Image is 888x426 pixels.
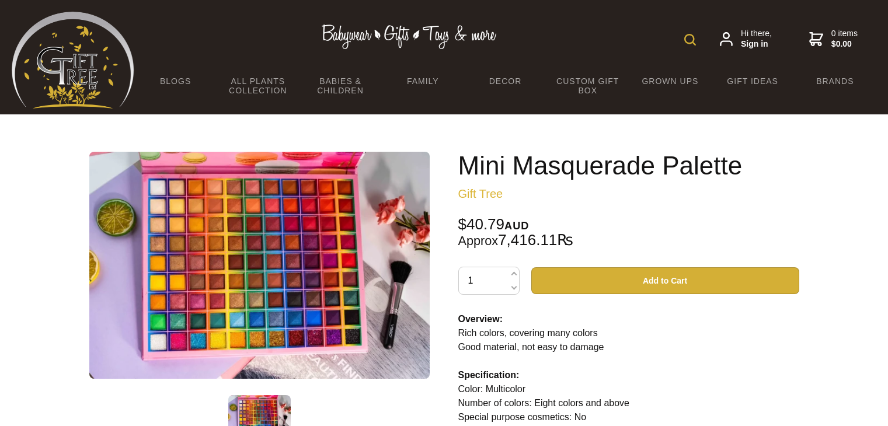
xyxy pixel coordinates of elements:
[458,152,799,180] h1: Mini Masquerade Palette
[299,69,381,103] a: Babies & Children
[382,69,464,93] a: Family
[831,29,858,49] span: 0 items
[809,29,858,49] a: 0 items$0.00
[504,220,529,232] span: AUD
[546,69,629,103] a: Custom Gift Box
[458,233,499,248] small: Approx
[217,69,299,103] a: All Plants Collection
[458,187,503,200] a: Gift Tree
[464,69,546,93] a: Decor
[831,39,858,50] strong: $0.00
[629,69,711,93] a: Grown Ups
[741,29,772,49] span: Hi there,
[712,69,794,93] a: Gift Ideas
[458,314,503,324] strong: Overview:
[684,34,696,46] img: product search
[134,69,217,93] a: BLOGS
[720,29,772,49] a: Hi there,Sign in
[12,12,134,109] img: Babyware - Gifts - Toys and more...
[531,267,799,294] button: Add to Cart
[322,25,497,49] img: Babywear - Gifts - Toys & more
[458,217,799,248] div: $40.79 7,416.11₨
[458,370,520,380] strong: Specification:
[794,69,876,93] a: Brands
[89,152,430,379] img: Mini Masquerade Palette
[741,39,772,50] strong: Sign in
